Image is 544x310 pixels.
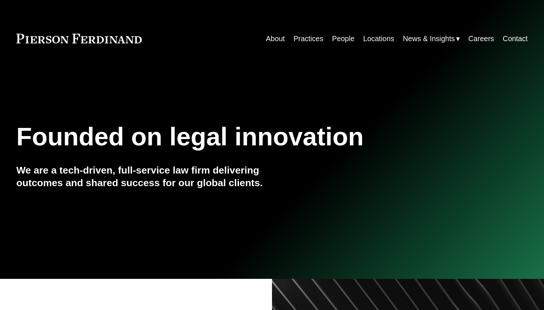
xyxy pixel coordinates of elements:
a: folder dropdown [403,32,460,46]
a: Locations [363,32,394,46]
a: Careers [468,32,494,46]
a: Contact [503,32,528,46]
a: Practices [294,32,323,46]
a: People [332,32,355,46]
h1: Founded on legal innovation [16,122,442,152]
a: About [266,32,285,46]
span: News & Insights [403,32,455,45]
h4: We are a tech-driven, full-service law firm delivering outcomes and shared success for our global... [16,164,272,189]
